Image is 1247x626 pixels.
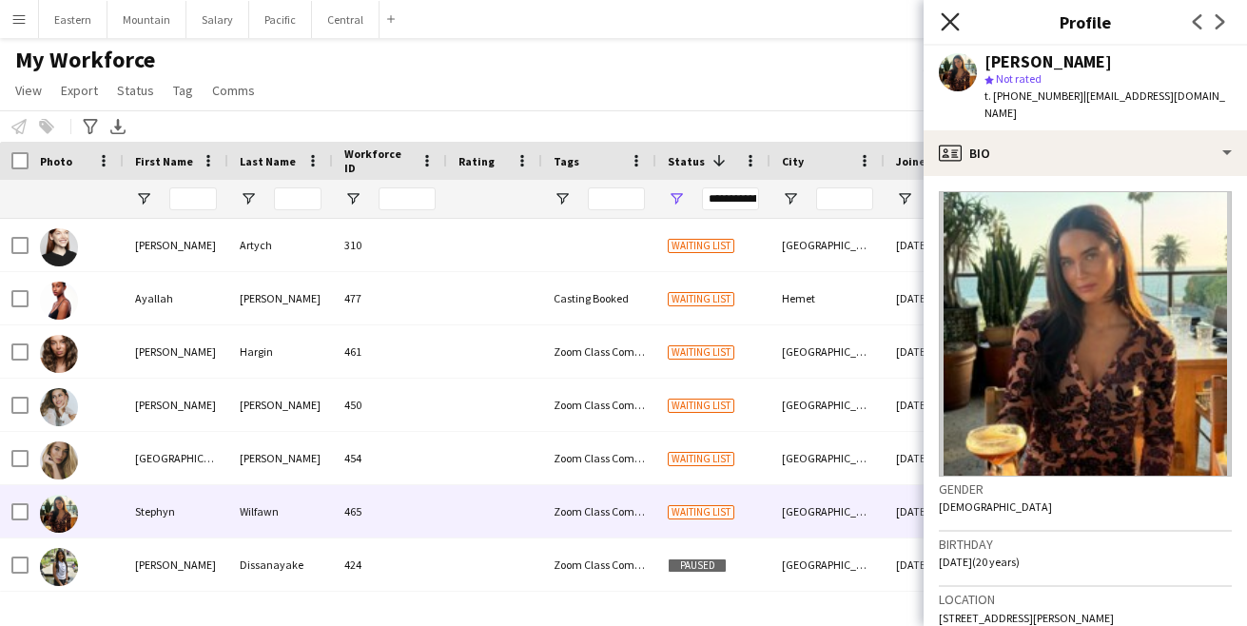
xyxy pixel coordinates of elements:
div: [GEOGRAPHIC_DATA] [770,485,885,538]
div: 465 [333,485,447,538]
div: Hargin [228,325,333,378]
img: Ayallah Farley [40,282,78,320]
button: Open Filter Menu [554,190,571,207]
div: [DATE] [885,485,999,538]
button: Open Filter Menu [240,190,257,207]
span: Tag [173,82,193,99]
div: Stephyn [124,485,228,538]
a: Tag [166,78,201,103]
span: Status [117,82,154,99]
span: [STREET_ADDRESS][PERSON_NAME] [939,611,1114,625]
app-action-btn: Export XLSX [107,115,129,138]
button: Open Filter Menu [344,190,361,207]
img: Stephyn Wilfawn [40,495,78,533]
button: Eastern [39,1,107,38]
button: Open Filter Menu [782,190,799,207]
app-action-btn: Advanced filters [79,115,102,138]
img: Akhila Dissanayake [40,548,78,586]
span: Waiting list [668,399,734,413]
div: Casting Booked [542,272,656,324]
button: Open Filter Menu [135,190,152,207]
span: Rating [458,154,495,168]
div: Wilfawn [228,485,333,538]
div: Hemet [770,272,885,324]
div: Zoom Class Completed [542,325,656,378]
div: [GEOGRAPHIC_DATA] [770,219,885,271]
span: View [15,82,42,99]
div: Zoom Class Completed [542,432,656,484]
input: Tags Filter Input [588,187,645,210]
h3: Profile [924,10,1247,34]
div: [DATE] [885,219,999,271]
div: [DATE] [885,432,999,484]
div: Zoom Class Completed [542,485,656,538]
button: Open Filter Menu [668,190,685,207]
div: 310 [333,219,447,271]
span: Last Name [240,154,296,168]
span: [DATE] (20 years) [939,555,1020,569]
span: Tags [554,154,579,168]
div: Ayallah [124,272,228,324]
div: 454 [333,432,447,484]
img: Agnes Artych [40,228,78,266]
button: Pacific [249,1,312,38]
span: Photo [40,154,72,168]
button: Salary [186,1,249,38]
div: [PERSON_NAME] [228,432,333,484]
button: Mountain [107,1,186,38]
div: [GEOGRAPHIC_DATA] [770,432,885,484]
div: Bio [924,130,1247,176]
div: Zoom Class Completed [542,379,656,431]
span: Workforce ID [344,147,413,175]
span: Comms [212,82,255,99]
div: [PERSON_NAME] [124,538,228,591]
div: Artych [228,219,333,271]
div: [GEOGRAPHIC_DATA] [770,379,885,431]
span: Waiting list [668,505,734,519]
button: Central [312,1,380,38]
span: Waiting list [668,292,734,306]
input: Workforce ID Filter Input [379,187,436,210]
span: t. [PHONE_NUMBER] [984,88,1083,103]
span: City [782,154,804,168]
div: [PERSON_NAME] [124,219,228,271]
img: Hannah Taylor [40,388,78,426]
div: [PERSON_NAME] [124,379,228,431]
h3: Birthday [939,536,1232,553]
div: Dissanayake [228,538,333,591]
div: [PERSON_NAME] [124,325,228,378]
div: 450 [333,379,447,431]
div: [DATE] [885,379,999,431]
span: Paused [668,558,727,573]
span: Joined [896,154,933,168]
div: 461 [333,325,447,378]
span: My Workforce [15,46,155,74]
img: Madison Marotta [40,441,78,479]
span: First Name [135,154,193,168]
div: 424 [333,538,447,591]
div: [PERSON_NAME] [228,272,333,324]
img: Delaney Hargin [40,335,78,373]
div: [PERSON_NAME] [984,53,1112,70]
input: Last Name Filter Input [274,187,321,210]
span: | [EMAIL_ADDRESS][DOMAIN_NAME] [984,88,1225,120]
a: Comms [205,78,263,103]
span: Export [61,82,98,99]
div: [DATE] [885,538,999,591]
h3: Location [939,591,1232,608]
div: [GEOGRAPHIC_DATA] [770,325,885,378]
div: [PERSON_NAME] [228,379,333,431]
span: Waiting list [668,239,734,253]
span: Waiting list [668,452,734,466]
span: Waiting list [668,345,734,360]
div: [DATE] [885,272,999,324]
button: Open Filter Menu [896,190,913,207]
h3: Gender [939,480,1232,498]
div: [DATE] [885,325,999,378]
span: Not rated [996,71,1042,86]
div: [GEOGRAPHIC_DATA] [770,538,885,591]
img: Crew avatar or photo [939,191,1232,477]
span: Status [668,154,705,168]
a: View [8,78,49,103]
input: City Filter Input [816,187,873,210]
